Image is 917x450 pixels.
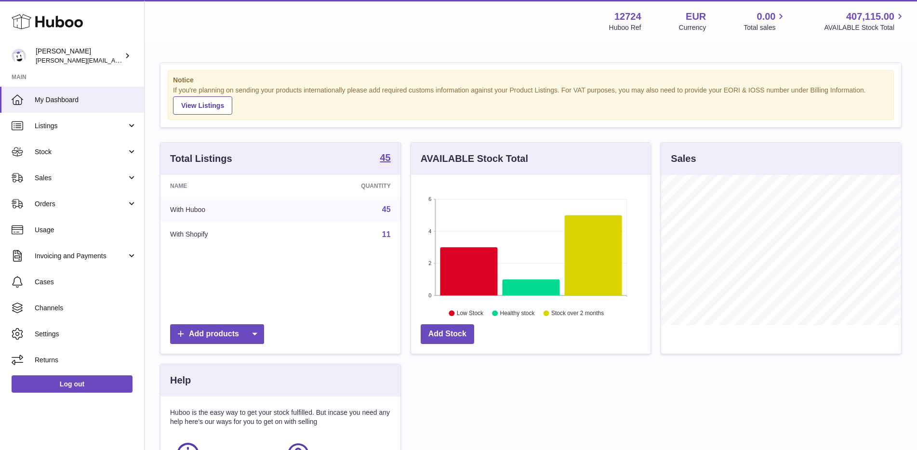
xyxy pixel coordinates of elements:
h3: Help [170,374,191,387]
a: View Listings [173,96,232,115]
span: Channels [35,304,137,313]
span: 407,115.00 [846,10,894,23]
text: Low Stock [457,310,484,317]
a: 0.00 Total sales [744,10,786,32]
img: sebastian@ffern.co [12,49,26,63]
a: Add products [170,324,264,344]
p: Huboo is the easy way to get your stock fulfilled. But incase you need any help here's our ways f... [170,408,391,426]
td: With Shopify [160,222,290,247]
div: [PERSON_NAME] [36,47,122,65]
th: Quantity [290,175,400,197]
span: 0.00 [757,10,776,23]
text: Stock over 2 months [551,310,604,317]
a: Log out [12,375,133,393]
th: Name [160,175,290,197]
span: Stock [35,147,127,157]
span: Sales [35,173,127,183]
div: If you're planning on sending your products internationally please add required customs informati... [173,86,889,115]
a: Add Stock [421,324,474,344]
a: 11 [382,230,391,238]
h3: AVAILABLE Stock Total [421,152,528,165]
text: 6 [428,196,431,202]
span: Orders [35,199,127,209]
span: AVAILABLE Stock Total [824,23,905,32]
div: Huboo Ref [609,23,641,32]
span: [PERSON_NAME][EMAIL_ADDRESS][DOMAIN_NAME] [36,56,193,64]
text: 2 [428,260,431,266]
span: Settings [35,330,137,339]
a: 45 [382,205,391,213]
span: Usage [35,225,137,235]
strong: Notice [173,76,889,85]
span: My Dashboard [35,95,137,105]
h3: Sales [671,152,696,165]
a: 407,115.00 AVAILABLE Stock Total [824,10,905,32]
span: Cases [35,278,137,287]
text: 0 [428,292,431,298]
span: Total sales [744,23,786,32]
text: Healthy stock [500,310,535,317]
h3: Total Listings [170,152,232,165]
td: With Huboo [160,197,290,222]
strong: 12724 [614,10,641,23]
div: Currency [679,23,706,32]
text: 4 [428,228,431,234]
span: Listings [35,121,127,131]
span: Invoicing and Payments [35,251,127,261]
strong: 45 [380,153,390,162]
span: Returns [35,356,137,365]
strong: EUR [686,10,706,23]
a: 45 [380,153,390,164]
